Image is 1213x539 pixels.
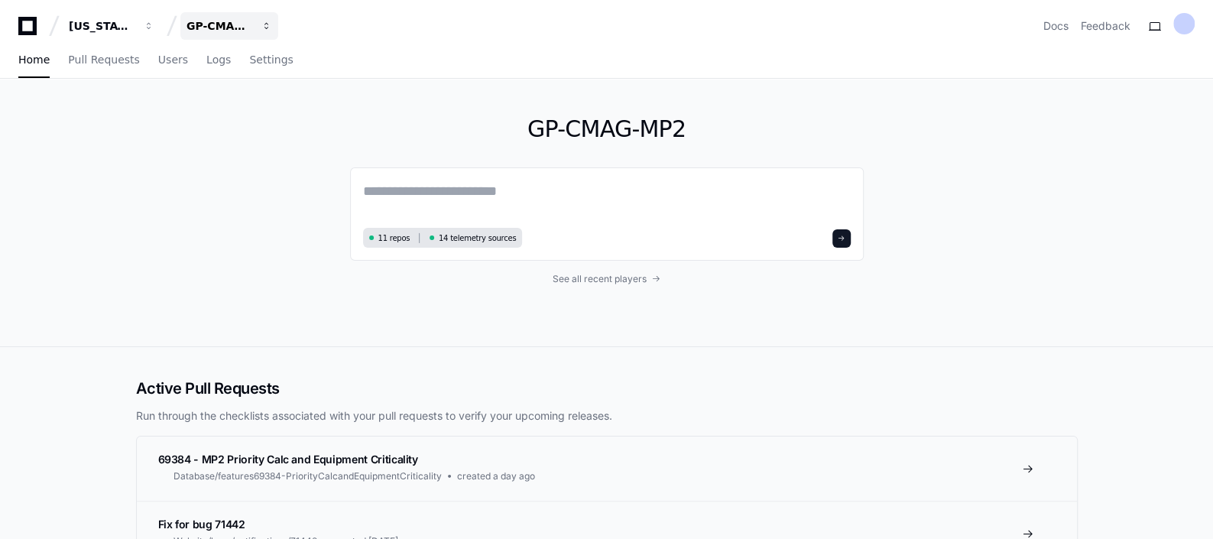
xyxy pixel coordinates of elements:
span: 14 telemetry sources [439,232,516,244]
button: GP-CMAG-MP2 [180,12,278,40]
a: Logs [206,43,231,78]
a: See all recent players [350,273,864,285]
h1: GP-CMAG-MP2 [350,115,864,143]
div: [US_STATE] Pacific [69,18,135,34]
button: [US_STATE] Pacific [63,12,161,40]
span: Pull Requests [68,55,139,64]
button: Feedback [1081,18,1130,34]
a: Users [158,43,188,78]
span: 11 repos [378,232,410,244]
a: 69384 - MP2 Priority Calc and Equipment CriticalityDatabase/features69384-PriorityCalcandEquipmen... [137,437,1077,501]
span: Database/features69384-PriorityCalcandEquipmentCriticality [174,470,442,482]
a: Docs [1043,18,1069,34]
a: Pull Requests [68,43,139,78]
a: Settings [249,43,293,78]
a: Home [18,43,50,78]
h2: Active Pull Requests [136,378,1078,399]
span: Users [158,55,188,64]
span: 69384 - MP2 Priority Calc and Equipment Criticality [158,453,418,466]
span: Logs [206,55,231,64]
span: Fix for bug 71442 [158,518,245,531]
span: See all recent players [553,273,647,285]
div: GP-CMAG-MP2 [186,18,252,34]
span: Home [18,55,50,64]
span: created a day ago [457,470,535,482]
p: Run through the checklists associated with your pull requests to verify your upcoming releases. [136,408,1078,424]
span: Settings [249,55,293,64]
